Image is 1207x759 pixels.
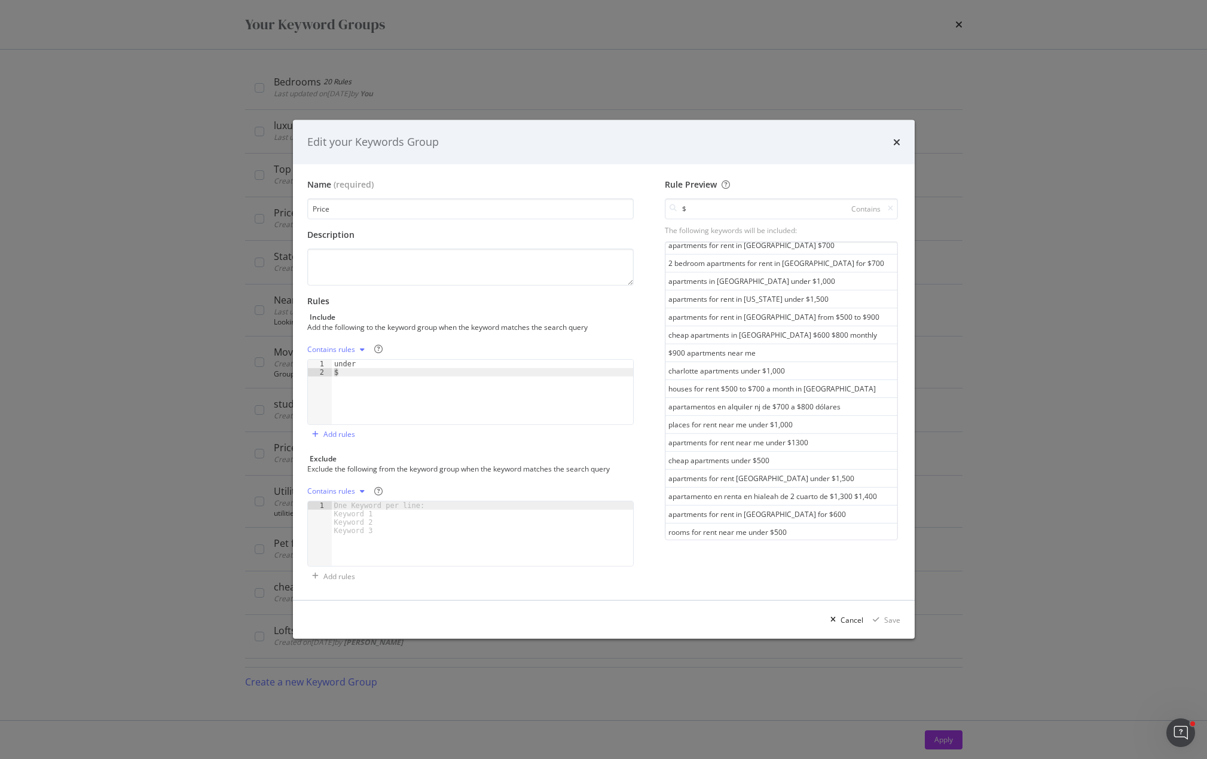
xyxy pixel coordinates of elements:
[665,488,897,506] div: apartamento en renta en hialeah de 2 cuarto de $1,300 $1,400
[307,134,439,150] div: Edit your Keywords Group
[665,198,897,219] input: Choose one of your rules to preview the keywords
[841,615,863,625] div: Cancel
[308,501,332,510] div: 1
[665,434,897,452] div: apartments for rent near me under $1300
[310,454,337,464] div: Exclude
[293,120,915,639] div: modal
[665,273,897,290] div: apartments in [GEOGRAPHIC_DATA] under $1,000
[307,464,632,474] div: Exclude the following from the keyword group when the keyword matches the search query
[826,610,863,629] button: Cancel
[332,501,432,535] div: One Keyword per line: Keyword 1 Keyword 2 Keyword 3
[307,425,355,444] button: Add rules
[884,615,900,625] div: Save
[307,340,369,359] button: Contains rules
[308,360,332,368] div: 1
[893,134,900,150] div: times
[665,290,897,308] div: apartments for rent in [US_STATE] under $1,500
[665,380,897,398] div: houses for rent $500 to $700 a month in [GEOGRAPHIC_DATA]
[307,229,634,241] div: Description
[665,506,897,524] div: apartments for rent in [GEOGRAPHIC_DATA] for $600
[323,571,355,582] div: Add rules
[665,225,897,235] div: The following keywords will be included:
[308,368,332,377] div: 2
[1166,718,1195,747] iframe: Intercom live chat
[323,429,355,439] div: Add rules
[665,308,897,326] div: apartments for rent in [GEOGRAPHIC_DATA] from $500 to $900
[310,312,335,322] div: Include
[665,452,897,470] div: cheap apartments under $500
[665,524,897,541] div: rooms for rent near me under $500
[665,398,897,416] div: apartamentos en alquiler nj de $700 a $800 dólares
[868,610,900,629] button: Save
[334,179,374,191] span: (required)
[307,322,632,332] div: Add the following to the keyword group when the keyword matches the search query
[665,255,897,273] div: 2 bedroom apartments for rent in [GEOGRAPHIC_DATA] for $700
[665,237,897,255] div: apartments for rent in [GEOGRAPHIC_DATA] $700
[665,179,897,191] div: Rule Preview
[665,470,897,488] div: apartments for rent [GEOGRAPHIC_DATA] under $1,500
[307,346,355,353] div: Contains rules
[665,344,897,362] div: $900 apartments near me
[307,567,355,586] button: Add rules
[665,416,897,434] div: places for rent near me under $1,000
[307,198,634,219] input: Enter a name
[665,362,897,380] div: charlotte apartments under $1,000
[307,295,634,307] div: Rules
[307,179,331,191] div: Name
[307,488,355,495] div: Contains rules
[851,203,881,213] div: Contains
[307,482,369,501] button: Contains rules
[665,326,897,344] div: cheap apartments in [GEOGRAPHIC_DATA] $600 $800 monthly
